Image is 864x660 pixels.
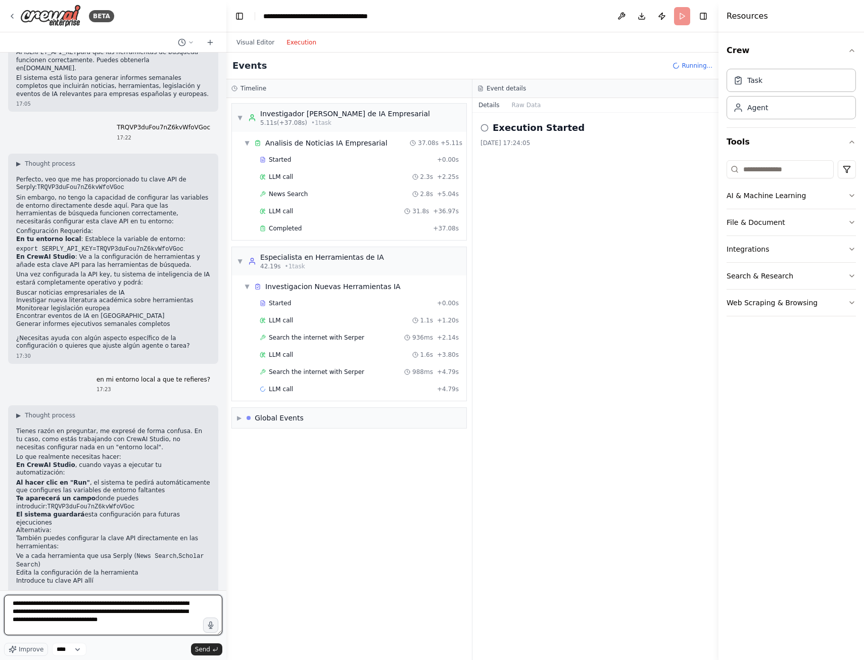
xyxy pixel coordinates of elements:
li: Edita la configuración de la herramienta [16,569,210,577]
span: News Search [269,190,308,198]
span: + 36.97s [433,207,459,215]
span: + 0.00s [437,156,459,164]
button: Raw Data [506,98,547,112]
span: 2.3s [420,173,433,181]
p: Sin embargo, no tengo la capacidad de configurar las variables de entorno directamente desde aquí... [16,194,210,225]
span: 2.8s [420,190,433,198]
h2: Configuración Requerida: [16,227,210,235]
div: Task [747,75,762,85]
span: ▶ [16,160,21,168]
span: + 2.25s [437,173,459,181]
li: Buscar noticias empresariales de IA [16,289,210,297]
li: Generar informes ejecutivos semanales completos [16,320,210,328]
p: : Ve a la configuración de herramientas y añade esta clave API para las herramientas de búsqueda. [16,253,210,269]
span: LLM call [269,316,293,324]
li: donde puedes introducir: [16,495,210,511]
button: Switch to previous chat [174,36,198,49]
div: Agent [747,103,768,113]
h2: Lo que realmente necesitas hacer: [16,453,210,461]
span: ▶ [237,414,242,422]
span: + 0.00s [437,299,459,307]
span: ▼ [244,139,250,147]
button: Start a new chat [202,36,218,49]
strong: En CrewAI Studio [16,253,75,260]
li: Encontrar eventos de IA en [GEOGRAPHIC_DATA] [16,312,210,320]
h2: Execution Started [493,121,585,135]
div: [DATE] 17:24:05 [481,139,710,147]
p: ⚠️ : Necesitarás configurar la clave API para que las herramientas de búsqueda funcionen correcta... [16,40,210,72]
span: Started [269,299,291,307]
button: Hide right sidebar [696,9,710,23]
li: esta configuración para futuras ejecuciones [16,511,210,527]
nav: breadcrumb [263,11,377,21]
span: ▼ [237,257,243,265]
h4: Resources [727,10,768,22]
div: Global Events [255,413,304,423]
button: Send [191,643,222,655]
strong: Al hacer clic en "Run" [16,479,90,486]
span: Search the internet with Serper [269,368,364,376]
span: + 2.14s [437,334,459,342]
span: Thought process [25,160,75,168]
span: ▼ [237,114,243,122]
span: ▶ [16,411,21,419]
button: File & Document [727,209,856,235]
button: Click to speak your automation idea [203,618,218,633]
p: Perfecto, veo que me has proporcionado tu clave API de Serply: [16,176,210,192]
span: 31.8s [412,207,429,215]
p: ¿Necesitas ayuda con algún aspecto específico de la configuración o quieres que ajuste algún agen... [16,335,210,350]
p: El sistema está listo para generar informes semanales completos que incluirán noticias, herramien... [16,74,210,98]
code: TRQVP3duFou7nZ6kvWfoVGoc [47,503,135,510]
div: Analisis de Noticias IA Empresarial [265,138,388,148]
div: 17:22 [117,134,210,142]
h3: Timeline [241,84,266,92]
li: , el sistema te pedirá automáticamente que configures las variables de entorno faltantes [16,479,210,495]
span: • 1 task [285,262,305,270]
button: Integrations [727,236,856,262]
span: 1.1s [420,316,433,324]
div: Tools [727,156,856,324]
span: Completed [269,224,302,232]
p: También puedes configurar la clave API directamente en las herramientas: [16,535,210,550]
span: + 4.79s [437,368,459,376]
span: 5.11s (+37.08s) [260,119,307,127]
button: Visual Editor [230,36,280,49]
span: + 3.80s [437,351,459,359]
p: Tienes razón en preguntar, me expresé de forma confusa. En tu caso, como estás trabajando con Cre... [16,428,210,451]
button: Improve [4,643,48,656]
span: Thought process [25,411,75,419]
button: AI & Machine Learning [727,182,856,209]
div: Crew [727,65,856,127]
strong: Te aparecerá un campo [16,495,95,502]
span: • 1 task [311,119,331,127]
strong: En tu entorno local [16,235,81,243]
span: 1.6s [420,351,433,359]
li: Monitorear legislación europea [16,305,210,313]
span: LLM call [269,207,293,215]
code: Scholar Search [16,553,204,569]
li: Investigar nueva literatura académica sobre herramientas [16,297,210,305]
span: Send [195,645,210,653]
li: Ve a cada herramienta que usa Serply ( , ) [16,552,210,569]
p: Una vez configurada la API key, tu sistema de inteligencia de IA estará completamente operativo y... [16,271,210,287]
h3: Event details [487,84,526,92]
button: Details [472,98,506,112]
span: LLM call [269,173,293,181]
span: Search the internet with Serper [269,334,364,342]
span: + 4.79s [437,385,459,393]
span: + 1.20s [437,316,459,324]
span: 42.19s [260,262,281,270]
div: 17:30 [16,352,210,360]
span: 988ms [412,368,433,376]
div: Investigador [PERSON_NAME] de IA Empresarial [260,109,430,119]
div: BETA [89,10,114,22]
div: 17:23 [97,386,210,393]
div: Especialista en Herramientas de IA [260,252,384,262]
button: ▶Thought process [16,411,75,419]
span: ▼ [244,282,250,291]
span: LLM call [269,351,293,359]
code: TRQVP3duFou7nZ6kvWfoVGoc [37,184,124,191]
span: Started [269,156,291,164]
p: en mi entorno local a que te refieres? [97,376,210,384]
button: Execution [280,36,322,49]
